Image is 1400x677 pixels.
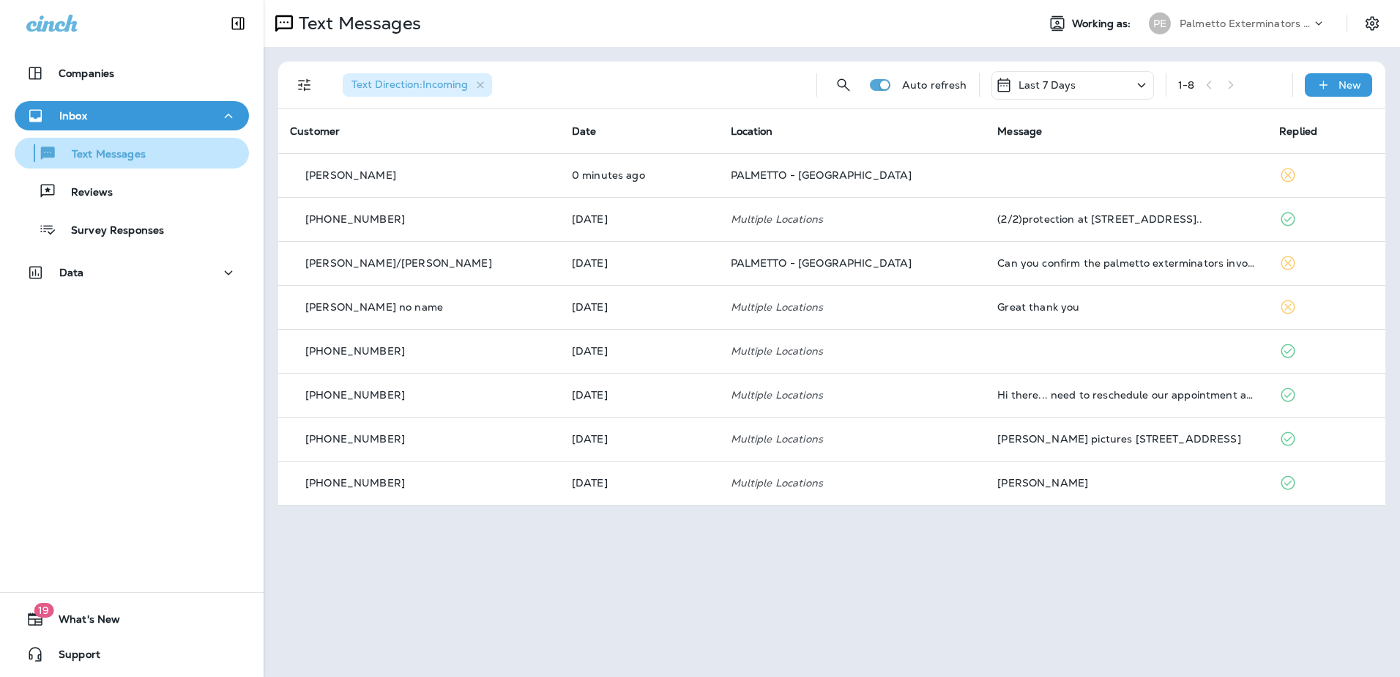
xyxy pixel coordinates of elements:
button: Data [15,258,249,287]
p: Sep 3, 2025 01:48 PM [572,169,707,181]
p: [PHONE_NUMBER] [305,477,405,489]
p: Multiple Locations [731,389,975,401]
p: Inbox [59,110,87,122]
p: Sep 2, 2025 10:10 AM [572,301,707,313]
p: Multiple Locations [731,345,975,357]
p: [PERSON_NAME] [305,169,396,181]
span: Support [44,648,100,666]
button: Collapse Sidebar [217,9,258,38]
p: Aug 27, 2025 04:56 PM [572,477,707,489]
div: (2/2)protection at 8610 Windsor Hill blvd, North Charleston.. [997,213,1256,225]
p: Data [59,267,84,278]
div: 1 - 8 [1178,79,1194,91]
p: Auto refresh [902,79,967,91]
p: Sep 2, 2025 01:16 PM [572,213,707,225]
span: Working as: [1072,18,1134,30]
span: Date [572,125,597,138]
div: Great thank you [997,301,1256,313]
p: Sep 2, 2025 12:08 PM [572,257,707,269]
p: Reviews [56,186,113,200]
p: Multiple Locations [731,433,975,445]
button: Survey Responses [15,214,249,245]
p: Sep 2, 2025 08:41 AM [572,345,707,357]
p: Palmetto Exterminators LLC [1180,18,1311,29]
span: Replied [1279,125,1317,138]
button: 19What's New [15,604,249,634]
span: Customer [290,125,340,138]
button: Support [15,640,249,669]
span: Text Direction : Incoming [351,78,468,91]
span: What's New [44,613,120,631]
p: [PERSON_NAME] no name [305,301,443,313]
p: Text Messages [57,148,146,162]
p: [PHONE_NUMBER] [305,433,405,445]
span: PALMETTO - [GEOGRAPHIC_DATA] [731,256,912,270]
div: PE [1149,12,1171,34]
span: Message [997,125,1042,138]
p: Multiple Locations [731,477,975,489]
button: Filters [290,70,319,100]
div: Can you confirm the palmetto exterminators invoice for 146 River Green Pl was paid? [997,257,1256,269]
p: Last 7 Days [1019,79,1076,91]
p: Sep 1, 2025 09:24 AM [572,389,707,401]
button: Search Messages [829,70,858,100]
p: Text Messages [293,12,421,34]
button: Settings [1359,10,1385,37]
button: Companies [15,59,249,88]
span: Location [731,125,773,138]
p: Aug 28, 2025 04:41 PM [572,433,707,445]
p: Survey Responses [56,224,164,238]
button: Reviews [15,176,249,207]
p: [PHONE_NUMBER] [305,345,405,357]
p: [PERSON_NAME]/[PERSON_NAME] [305,257,492,269]
p: New [1338,79,1361,91]
p: Multiple Locations [731,213,975,225]
span: 19 [34,603,53,618]
p: Companies [59,67,114,79]
p: [PHONE_NUMBER] [305,213,405,225]
button: Text Messages [15,138,249,169]
div: Hi there... need to reschedule our appointment again. I'm thinking October might be best for us [997,389,1256,401]
p: [PHONE_NUMBER] [305,389,405,401]
span: PALMETTO - [GEOGRAPHIC_DATA] [731,169,912,182]
button: Inbox [15,101,249,130]
div: Cheslock [997,477,1256,489]
div: Oates pictures 1334 Old Rosebud Trail Awendaw, SC 29429 [997,433,1256,445]
div: Text Direction:Incoming [343,73,492,97]
p: Multiple Locations [731,301,975,313]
